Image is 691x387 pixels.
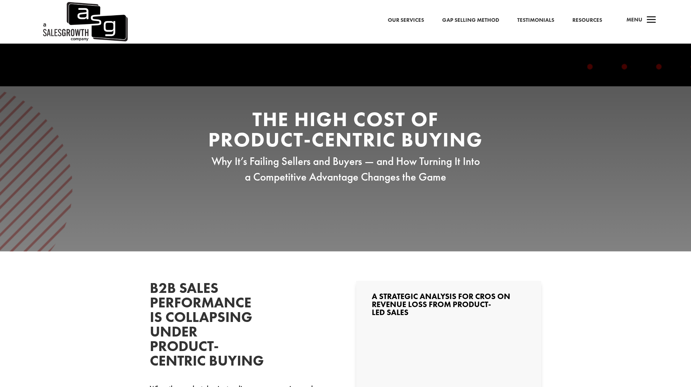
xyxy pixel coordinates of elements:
[517,16,554,25] a: Testimonials
[626,16,642,23] span: Menu
[208,109,484,153] h2: The High Cost of Product-Centric Buying
[644,13,659,28] span: a
[442,16,499,25] a: Gap Selling Method
[572,16,602,25] a: Resources
[150,281,259,372] h2: B2B Sales Performance Is Collapsing Under Product-Centric Buying
[372,293,526,320] h3: A Strategic Analysis for CROs on Revenue Loss from Product-Led Sales
[208,153,484,185] p: Why It’s Failing Sellers and Buyers — and How Turning It Into a Competitive Advantage Changes the...
[388,16,424,25] a: Our Services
